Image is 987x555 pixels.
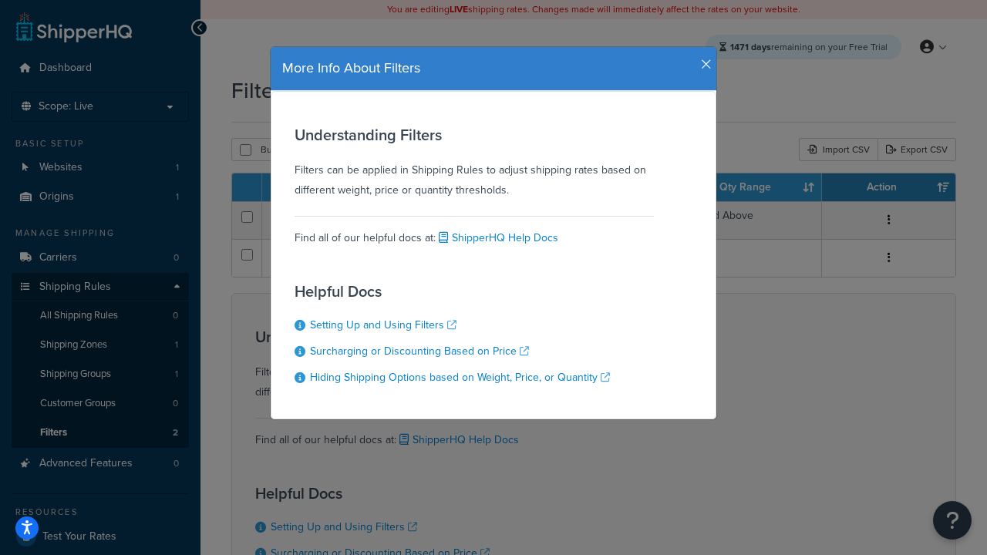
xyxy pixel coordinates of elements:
a: Setting Up and Using Filters [310,317,456,333]
a: Hiding Shipping Options based on Weight, Price, or Quantity [310,369,610,385]
h3: Understanding Filters [295,126,654,143]
a: Surcharging or Discounting Based on Price [310,343,529,359]
a: ShipperHQ Help Docs [436,230,558,246]
h3: Helpful Docs [295,283,610,300]
div: Find all of our helpful docs at: [295,216,654,248]
h4: More Info About Filters [282,59,705,79]
div: Filters can be applied in Shipping Rules to adjust shipping rates based on different weight, pric... [295,126,654,200]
